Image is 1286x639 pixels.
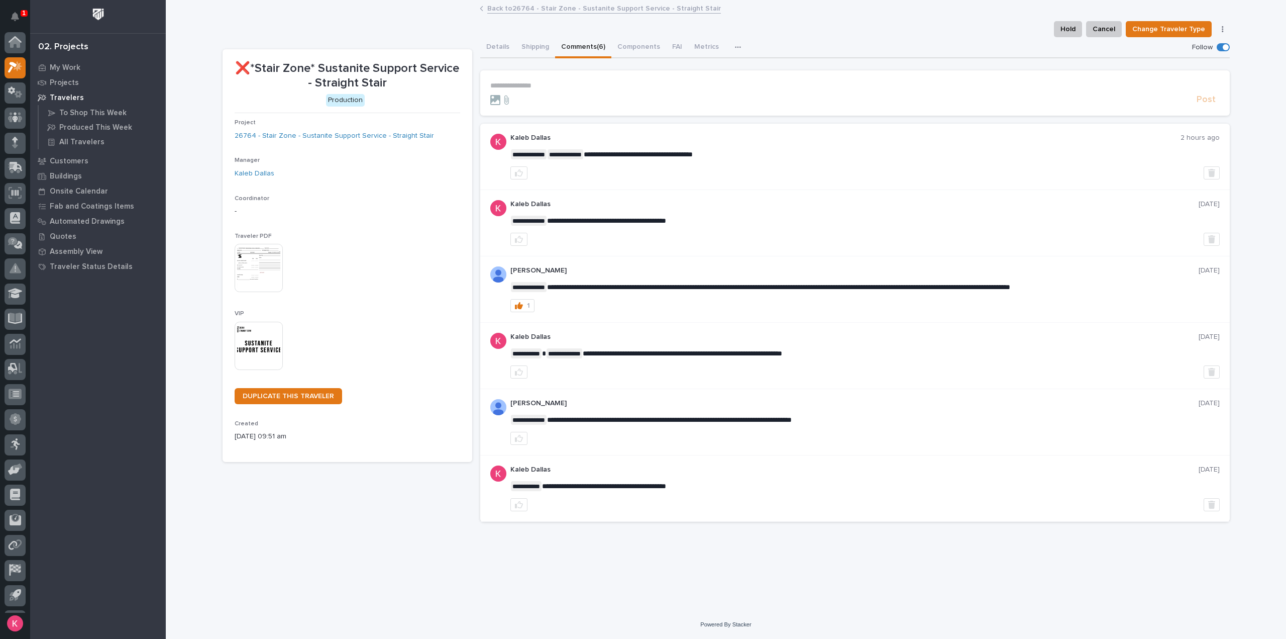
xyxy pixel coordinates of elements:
button: 1 [510,299,534,312]
div: 1 [527,302,530,309]
p: Traveler Status Details [50,262,133,271]
img: ACg8ocJFQJZtOpq0mXhEl6L5cbQXDkmdPAf0fdoBPnlMfqfX=s96-c [490,466,506,482]
div: Notifications1 [13,12,26,28]
p: [DATE] [1199,333,1220,341]
a: Quotes [30,229,166,244]
a: Kaleb Dallas [235,168,274,179]
span: VIP [235,311,244,317]
div: 02. Projects [38,42,88,53]
p: Buildings [50,172,82,181]
button: like this post [510,166,527,179]
span: Cancel [1093,23,1115,35]
button: like this post [510,366,527,379]
button: Hold [1054,21,1082,37]
span: Coordinator [235,196,269,202]
p: [DATE] [1199,266,1220,275]
button: Notifications [5,6,26,27]
p: [DATE] [1199,466,1220,474]
p: 1 [22,10,26,17]
button: like this post [510,233,527,246]
button: Delete post [1204,166,1220,179]
p: Automated Drawings [50,217,125,226]
span: Created [235,421,258,427]
p: Customers [50,157,88,166]
p: All Travelers [59,138,104,147]
img: ACg8ocJFQJZtOpq0mXhEl6L5cbQXDkmdPAf0fdoBPnlMfqfX=s96-c [490,134,506,150]
a: To Shop This Week [39,106,166,120]
a: Fab and Coatings Items [30,199,166,214]
p: ❌*Stair Zone* Sustanite Support Service - Straight Stair [235,61,460,90]
button: Post [1193,94,1220,106]
button: users-avatar [5,613,26,634]
button: Cancel [1086,21,1122,37]
p: Quotes [50,232,76,241]
span: Manager [235,157,260,163]
p: Onsite Calendar [50,187,108,196]
p: Travelers [50,94,84,103]
span: Hold [1060,23,1076,35]
button: Components [611,37,666,58]
span: Traveler PDF [235,233,272,239]
button: Delete post [1204,366,1220,379]
p: My Work [50,63,80,72]
p: Produced This Week [59,123,132,132]
img: AOh14GjpcA6ydKGAvwfezp8OhN30Q3_1BHk5lQOeczEvCIoEuGETHm2tT-JUDAHyqffuBe4ae2BInEDZwLlH3tcCd_oYlV_i4... [490,399,506,415]
span: DUPLICATE THIS TRAVELER [243,393,334,400]
p: Kaleb Dallas [510,466,1199,474]
a: Customers [30,153,166,168]
button: Shipping [515,37,555,58]
p: - [235,206,460,217]
a: DUPLICATE THIS TRAVELER [235,388,342,404]
p: Assembly View [50,247,102,256]
a: All Travelers [39,135,166,149]
p: [PERSON_NAME] [510,266,1199,275]
button: Metrics [688,37,725,58]
a: Projects [30,75,166,90]
button: Details [480,37,515,58]
p: Projects [50,78,79,87]
a: My Work [30,60,166,75]
p: To Shop This Week [59,109,127,118]
button: Delete post [1204,233,1220,246]
a: Powered By Stacker [700,621,751,627]
a: Onsite Calendar [30,184,166,199]
p: [DATE] [1199,399,1220,408]
a: Travelers [30,90,166,105]
p: Kaleb Dallas [510,134,1181,142]
img: ACg8ocJFQJZtOpq0mXhEl6L5cbQXDkmdPAf0fdoBPnlMfqfX=s96-c [490,333,506,349]
p: Follow [1192,43,1213,52]
p: Fab and Coatings Items [50,202,134,211]
p: Kaleb Dallas [510,200,1199,209]
a: Back to26764 - Stair Zone - Sustanite Support Service - Straight Stair [487,2,721,14]
button: FAI [666,37,688,58]
button: Delete post [1204,498,1220,511]
a: 26764 - Stair Zone - Sustanite Support Service - Straight Stair [235,131,434,141]
a: Assembly View [30,244,166,259]
a: Automated Drawings [30,214,166,229]
p: [DATE] 09:51 am [235,431,460,442]
p: 2 hours ago [1181,134,1220,142]
button: Comments (6) [555,37,611,58]
img: ACg8ocJFQJZtOpq0mXhEl6L5cbQXDkmdPAf0fdoBPnlMfqfX=s96-c [490,200,506,216]
button: Change Traveler Type [1126,21,1212,37]
a: Traveler Status Details [30,259,166,274]
p: Kaleb Dallas [510,333,1199,341]
span: Post [1197,94,1216,106]
img: AFdZucrzKcpQKH9jC-cfEsAZSAlTzo7yxz5Vk-WBr5XOv8fk2o2SBDui5wJFEtGkd79H79_oczbMRVxsFnQCrP5Je6bcu5vP_... [490,266,506,283]
a: Produced This Week [39,120,166,134]
button: like this post [510,498,527,511]
p: [DATE] [1199,200,1220,209]
p: [PERSON_NAME] [510,399,1199,408]
a: Buildings [30,168,166,184]
span: Project [235,120,256,126]
button: like this post [510,432,527,445]
img: Workspace Logo [89,5,108,24]
div: Production [326,94,365,107]
span: Change Traveler Type [1132,23,1205,35]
